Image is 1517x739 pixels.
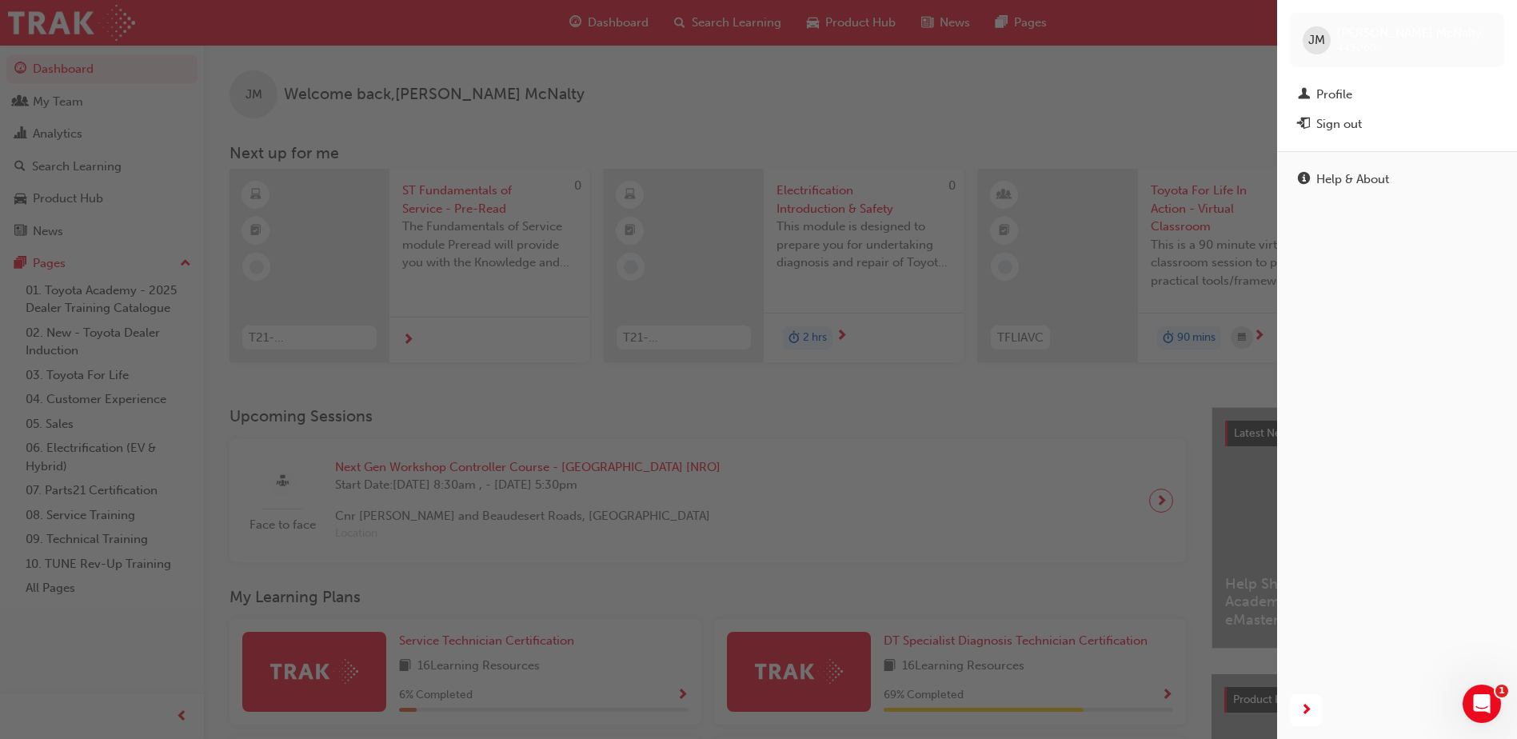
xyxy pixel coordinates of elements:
div: Sign out [1316,115,1362,134]
a: Profile [1290,80,1504,110]
span: next-icon [1300,701,1312,721]
span: 443068 [1337,41,1376,54]
span: JM [1308,31,1325,50]
span: 1 [1495,685,1508,697]
button: Sign out [1290,110,1504,139]
iframe: Intercom live chat [1463,685,1501,723]
span: [PERSON_NAME] McNalty [1337,26,1482,40]
div: Help & About [1316,170,1389,189]
a: Help & About [1290,165,1504,194]
span: info-icon [1298,173,1310,187]
span: man-icon [1298,88,1310,102]
div: Profile [1316,86,1352,104]
span: exit-icon [1298,118,1310,132]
